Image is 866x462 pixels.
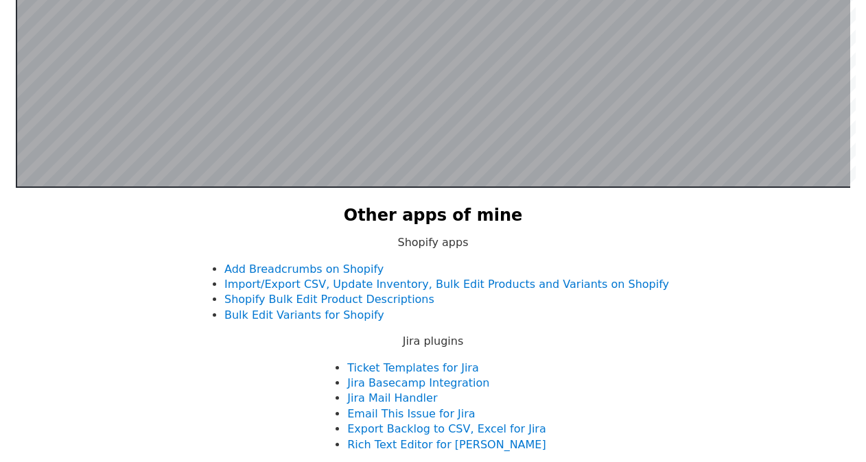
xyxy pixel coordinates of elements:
a: Shopify Bulk Edit Product Descriptions [224,293,434,306]
a: Import/Export CSV, Update Inventory, Bulk Edit Products and Variants on Shopify [224,278,669,291]
a: Add Breadcrumbs on Shopify [224,263,384,276]
a: Jira Basecamp Integration [347,376,489,389]
a: Rich Text Editor for [PERSON_NAME] [347,438,546,451]
a: Ticket Templates for Jira [347,361,478,374]
a: Export Backlog to CSV, Excel for Jira [347,422,546,435]
a: Email This Issue for Jira [347,407,475,420]
a: Bulk Edit Variants for Shopify [224,308,384,321]
h2: Other apps of mine [344,204,523,228]
a: Jira Mail Handler [347,391,437,404]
